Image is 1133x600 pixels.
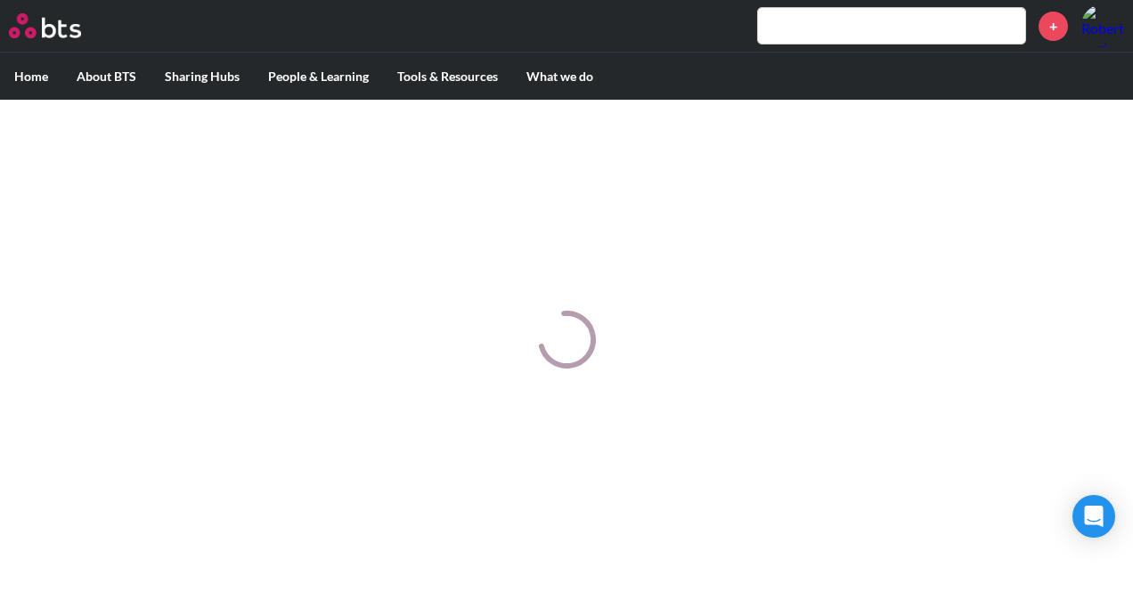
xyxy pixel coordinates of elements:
[1081,4,1124,47] img: Roberto Burigo
[383,53,512,100] label: Tools & Resources
[9,13,114,38] a: Go home
[151,53,254,100] label: Sharing Hubs
[62,53,151,100] label: About BTS
[512,53,607,100] label: What we do
[1081,4,1124,47] a: Profile
[1039,12,1068,41] a: +
[1072,495,1115,538] div: Open Intercom Messenger
[9,13,81,38] img: BTS Logo
[254,53,383,100] label: People & Learning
